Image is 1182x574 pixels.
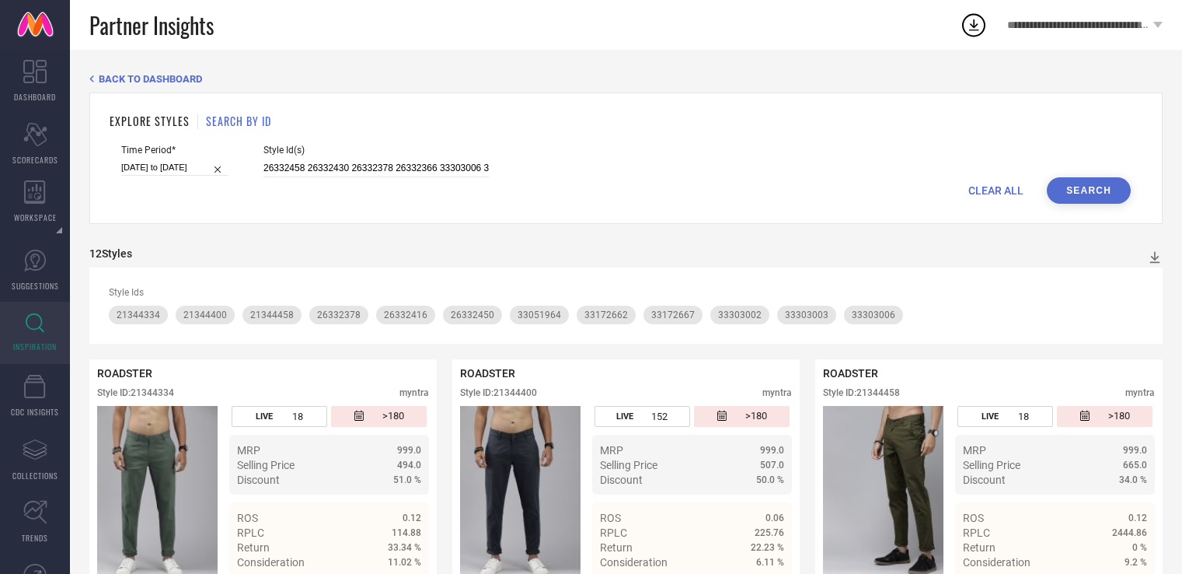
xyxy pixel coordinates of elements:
[388,542,421,553] span: 33.34 %
[22,532,48,544] span: TRENDS
[1119,474,1147,485] span: 34.0 %
[263,159,489,177] input: Enter comma separated style ids e.g. 12345, 67890
[392,527,421,538] span: 114.88
[237,541,270,554] span: Return
[694,406,790,427] div: Number of days since the style was first listed on the platform
[317,310,361,320] span: 26332378
[982,411,999,422] span: LIVE
[600,459,657,471] span: Selling Price
[1124,557,1147,568] span: 9.2 %
[460,387,537,398] div: Style ID: 21344400
[14,212,57,223] span: WORKSPACE
[14,91,56,103] span: DASHBOARD
[121,145,228,156] span: Time Period*
[968,184,1023,197] span: CLEAR ALL
[963,459,1020,471] span: Selling Price
[89,247,132,260] div: 12 Styles
[600,527,627,539] span: RPLC
[745,410,767,423] span: >180
[393,474,421,485] span: 51.0 %
[232,406,327,427] div: Number of days the style has been live on the platform
[957,406,1053,427] div: Number of days the style has been live on the platform
[963,444,986,457] span: MRP
[1123,460,1147,471] span: 665.0
[600,556,668,569] span: Consideration
[616,411,633,422] span: LIVE
[237,474,280,486] span: Discount
[823,367,878,380] span: ROADSTER
[756,474,784,485] span: 50.0 %
[963,527,990,539] span: RPLC
[1123,445,1147,456] span: 999.0
[823,387,900,398] div: Style ID: 21344458
[755,527,784,538] span: 225.76
[518,310,561,320] span: 33051964
[594,406,690,427] div: Number of days the style has been live on the platform
[963,556,1030,569] span: Consideration
[237,459,295,471] span: Selling Price
[89,73,1163,85] div: Back TO Dashboard
[292,411,303,422] span: 18
[384,310,427,320] span: 26332416
[237,444,260,457] span: MRP
[756,557,784,568] span: 6.11 %
[331,406,427,427] div: Number of days since the style was first listed on the platform
[760,460,784,471] span: 507.0
[388,557,421,568] span: 11.02 %
[397,460,421,471] span: 494.0
[1108,410,1130,423] span: >180
[718,310,762,320] span: 33303002
[584,310,628,320] span: 33172662
[399,387,429,398] div: myntra
[600,474,643,486] span: Discount
[110,113,190,129] h1: EXPLORE STYLES
[397,445,421,456] span: 999.0
[256,411,273,422] span: LIVE
[89,9,214,41] span: Partner Insights
[117,310,160,320] span: 21344334
[250,310,294,320] span: 21344458
[12,154,58,166] span: SCORECARDS
[97,387,174,398] div: Style ID: 21344334
[600,444,623,457] span: MRP
[183,310,227,320] span: 21344400
[11,406,59,418] span: CDC INSIGHTS
[1047,177,1131,204] button: Search
[237,527,264,539] span: RPLC
[963,512,984,524] span: ROS
[960,11,988,39] div: Open download list
[785,310,828,320] span: 33303003
[600,541,633,554] span: Return
[460,367,515,380] span: ROADSTER
[97,367,152,380] span: ROADSTER
[13,341,57,352] span: INSPIRATION
[12,470,58,481] span: COLLECTIONS
[963,541,995,554] span: Return
[12,280,59,292] span: SUGGESTIONS
[852,310,895,320] span: 33303006
[109,287,1143,298] div: Style Ids
[1112,527,1147,538] span: 2444.86
[121,159,228,176] input: Select time period
[1132,542,1147,553] span: 0 %
[206,113,271,129] h1: SEARCH BY ID
[1057,406,1152,427] div: Number of days since the style was first listed on the platform
[651,411,668,422] span: 152
[765,513,784,523] span: 0.06
[963,474,1006,486] span: Discount
[263,145,489,156] span: Style Id(s)
[1018,411,1029,422] span: 18
[760,445,784,456] span: 999.0
[237,556,305,569] span: Consideration
[1125,387,1155,398] div: myntra
[1128,513,1147,523] span: 0.12
[451,310,494,320] span: 26332450
[751,542,784,553] span: 22.23 %
[600,512,621,524] span: ROS
[99,73,202,85] span: BACK TO DASHBOARD
[403,513,421,523] span: 0.12
[382,410,404,423] span: >180
[651,310,695,320] span: 33172667
[237,512,258,524] span: ROS
[762,387,792,398] div: myntra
